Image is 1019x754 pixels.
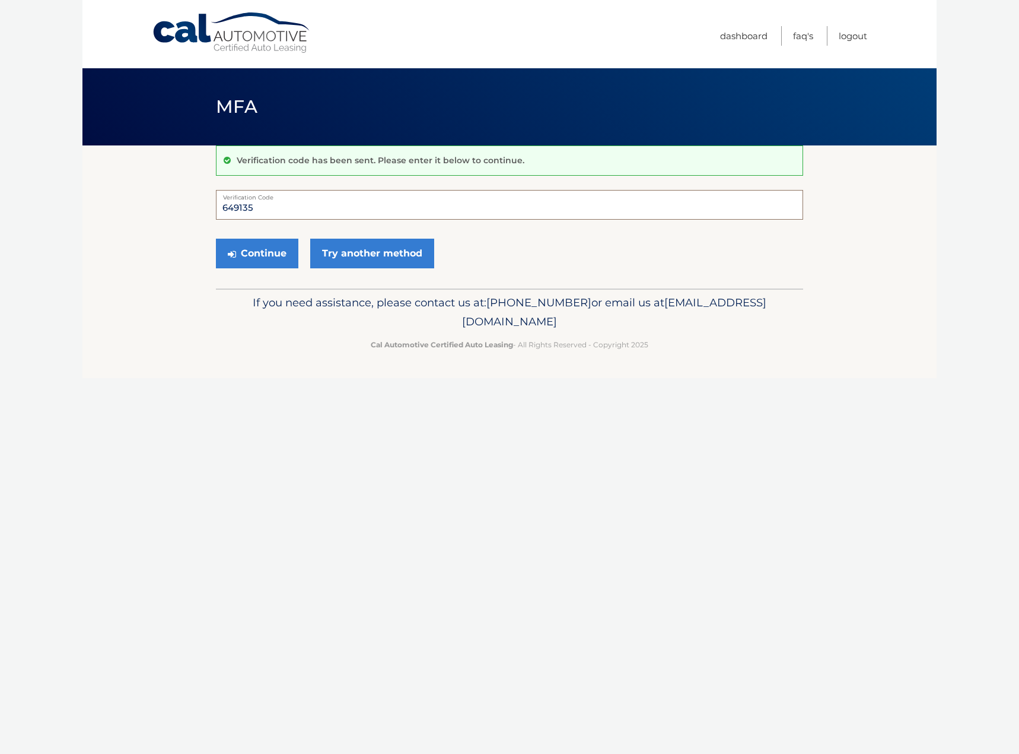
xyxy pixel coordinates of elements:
[216,190,803,220] input: Verification Code
[216,239,298,268] button: Continue
[216,190,803,199] label: Verification Code
[720,26,768,46] a: Dashboard
[216,96,257,118] span: MFA
[371,340,513,349] strong: Cal Automotive Certified Auto Leasing
[224,338,795,351] p: - All Rights Reserved - Copyright 2025
[486,296,591,309] span: [PHONE_NUMBER]
[224,293,795,331] p: If you need assistance, please contact us at: or email us at
[237,155,524,166] p: Verification code has been sent. Please enter it below to continue.
[152,12,312,54] a: Cal Automotive
[462,296,766,328] span: [EMAIL_ADDRESS][DOMAIN_NAME]
[310,239,434,268] a: Try another method
[793,26,813,46] a: FAQ's
[839,26,867,46] a: Logout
